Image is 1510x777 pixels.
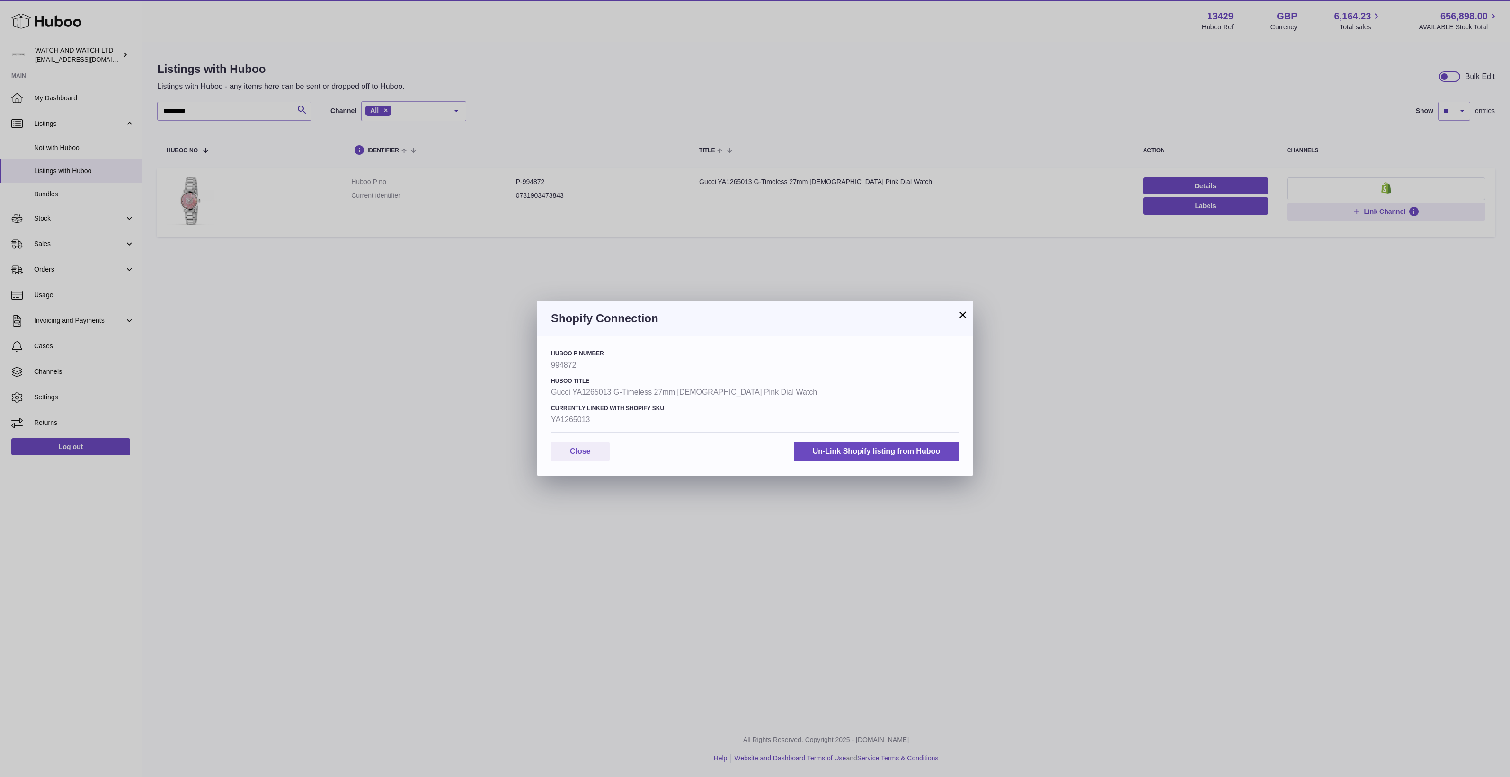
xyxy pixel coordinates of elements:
[551,377,959,385] h4: Huboo Title
[551,311,959,326] h3: Shopify Connection
[551,415,959,425] strong: YA1265013
[957,309,968,320] button: ×
[551,442,610,461] button: Close
[551,387,959,397] strong: Gucci YA1265013 G-Timeless 27mm [DEMOGRAPHIC_DATA] Pink Dial Watch
[794,442,959,461] button: Un-Link Shopify listing from Huboo
[551,405,959,412] h4: Currently Linked with Shopify SKU
[551,350,959,357] h4: Huboo P number
[551,360,959,371] strong: 994872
